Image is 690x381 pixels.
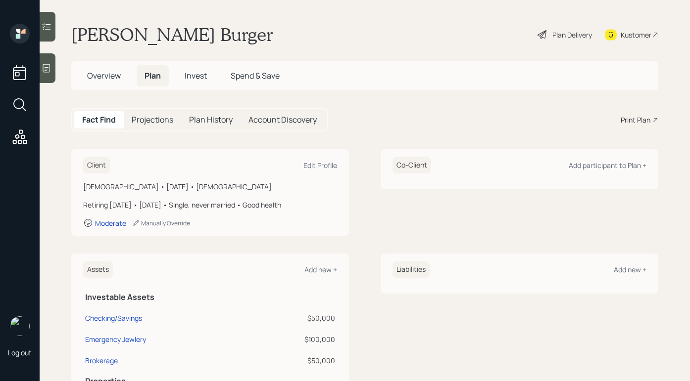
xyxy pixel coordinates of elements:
div: Manually Override [132,219,190,227]
div: Print Plan [621,115,650,125]
div: Add new + [614,265,646,274]
h6: Co-Client [393,157,431,173]
span: Plan [145,70,161,81]
div: Moderate [95,218,126,228]
span: Overview [87,70,121,81]
div: Log out [8,348,32,357]
div: Add participant to Plan + [569,161,646,170]
span: Spend & Save [231,70,280,81]
div: $50,000 [250,313,335,323]
h6: Liabilities [393,261,430,278]
div: Add new + [304,265,337,274]
div: Plan Delivery [552,30,592,40]
div: Edit Profile [303,161,337,170]
div: Emergency Jewlery [85,334,146,344]
div: $100,000 [250,334,335,344]
div: Kustomer [621,30,651,40]
div: Checking/Savings [85,313,142,323]
img: aleksandra-headshot.png [10,316,30,336]
div: Retiring [DATE] • [DATE] • Single, never married • Good health [83,200,337,210]
span: Invest [185,70,207,81]
h6: Client [83,157,110,173]
h5: Plan History [189,115,233,125]
h6: Assets [83,261,113,278]
h1: [PERSON_NAME] Burger [71,24,273,45]
h5: Account Discovery [248,115,317,125]
div: $50,000 [250,355,335,366]
div: Brokerage [85,355,118,366]
div: [DEMOGRAPHIC_DATA] • [DATE] • [DEMOGRAPHIC_DATA] [83,181,337,192]
h5: Investable Assets [85,293,335,302]
h5: Fact Find [82,115,116,125]
h5: Projections [132,115,173,125]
